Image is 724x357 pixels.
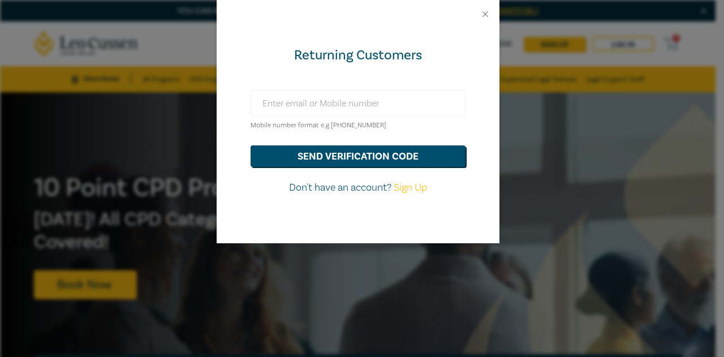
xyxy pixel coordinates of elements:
small: Mobile number format e.g [PHONE_NUMBER] [251,121,386,130]
div: Returning Customers [251,46,466,64]
input: Enter email or Mobile number [251,90,466,117]
a: Sign Up [394,181,427,194]
p: Don't have an account? [251,180,466,195]
button: Close [480,9,490,19]
button: send verification code [251,145,466,167]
